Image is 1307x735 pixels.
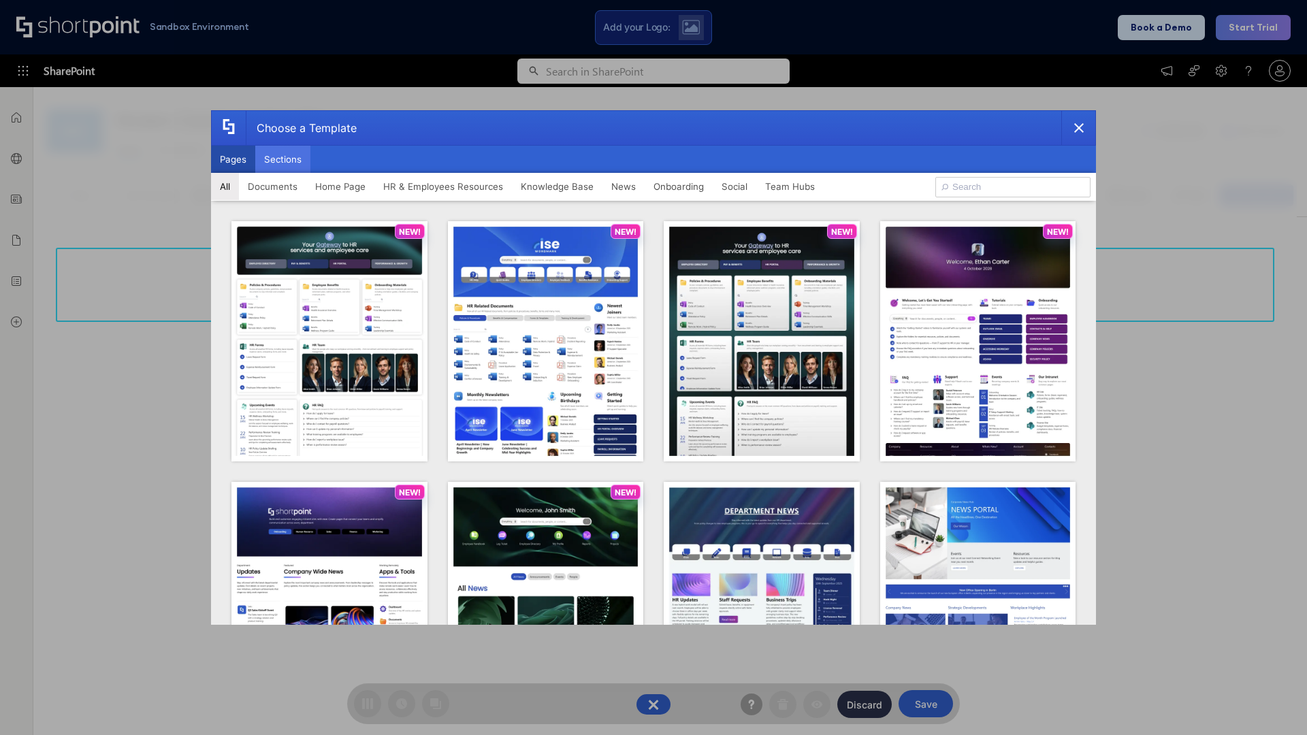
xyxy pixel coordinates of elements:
button: Onboarding [645,173,713,200]
div: template selector [211,110,1096,625]
p: NEW! [615,487,636,497]
p: NEW! [399,227,421,237]
button: News [602,173,645,200]
div: Choose a Template [246,111,357,145]
button: Knowledge Base [512,173,602,200]
button: Sections [255,146,310,173]
button: All [211,173,239,200]
button: Home Page [306,173,374,200]
iframe: Chat Widget [1239,670,1307,735]
button: HR & Employees Resources [374,173,512,200]
p: NEW! [831,227,853,237]
button: Documents [239,173,306,200]
p: NEW! [399,487,421,497]
button: Team Hubs [756,173,824,200]
button: Pages [211,146,255,173]
button: Social [713,173,756,200]
p: NEW! [1047,227,1069,237]
input: Search [935,177,1091,197]
p: NEW! [615,227,636,237]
